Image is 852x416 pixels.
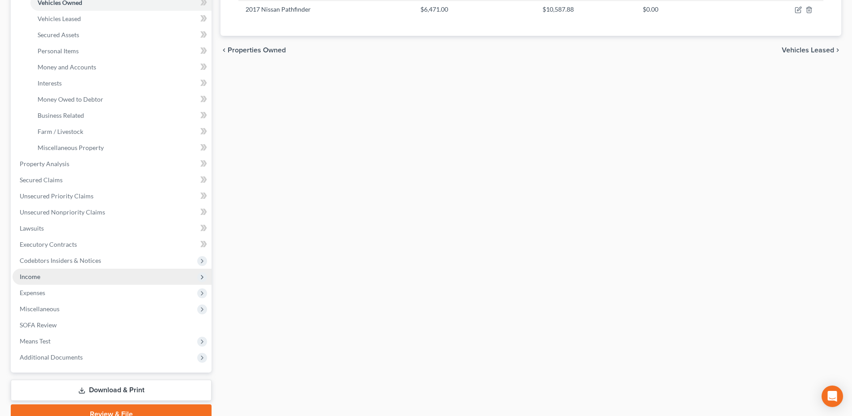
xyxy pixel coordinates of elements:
i: chevron_right [834,47,841,54]
span: Additional Documents [20,353,83,361]
a: Personal Items [30,43,212,59]
a: Interests [30,75,212,91]
span: Miscellaneous [20,305,59,313]
a: Lawsuits [13,220,212,236]
span: SOFA Review [20,321,57,329]
td: 2017 Nissan Pathfinder [238,1,413,18]
button: Vehicles Leased chevron_right [782,47,841,54]
span: Money and Accounts [38,63,96,71]
div: Open Intercom Messenger [822,386,843,407]
a: Unsecured Nonpriority Claims [13,204,212,220]
a: Secured Assets [30,27,212,43]
span: Money Owed to Debtor [38,95,103,103]
span: Means Test [20,337,51,345]
span: Unsecured Nonpriority Claims [20,208,105,216]
td: $0.00 [636,1,745,18]
a: Money Owed to Debtor [30,91,212,107]
span: Secured Assets [38,31,79,39]
a: Farm / Livestock [30,124,212,140]
a: Money and Accounts [30,59,212,75]
span: Executory Contracts [20,240,77,248]
a: Miscellaneous Property [30,140,212,156]
a: Executory Contracts [13,236,212,253]
a: Unsecured Priority Claims [13,188,212,204]
span: Income [20,273,40,280]
span: Farm / Livestock [38,128,83,135]
button: chevron_left Properties Owned [220,47,286,54]
span: Personal Items [38,47,79,55]
span: Unsecured Priority Claims [20,192,93,200]
a: Secured Claims [13,172,212,188]
span: Business Related [38,112,84,119]
a: Download & Print [11,380,212,401]
span: Vehicles Leased [38,15,81,22]
td: $10,587.88 [535,1,636,18]
span: Miscellaneous Property [38,144,104,151]
span: Codebtors Insiders & Notices [20,257,101,264]
td: $6,471.00 [413,1,535,18]
span: Expenses [20,289,45,296]
i: chevron_left [220,47,228,54]
span: Property Analysis [20,160,69,167]
span: Lawsuits [20,224,44,232]
span: Interests [38,79,62,87]
a: Business Related [30,107,212,124]
a: Vehicles Leased [30,11,212,27]
span: Secured Claims [20,176,63,184]
span: Vehicles Leased [782,47,834,54]
span: Properties Owned [228,47,286,54]
a: Property Analysis [13,156,212,172]
a: SOFA Review [13,317,212,333]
